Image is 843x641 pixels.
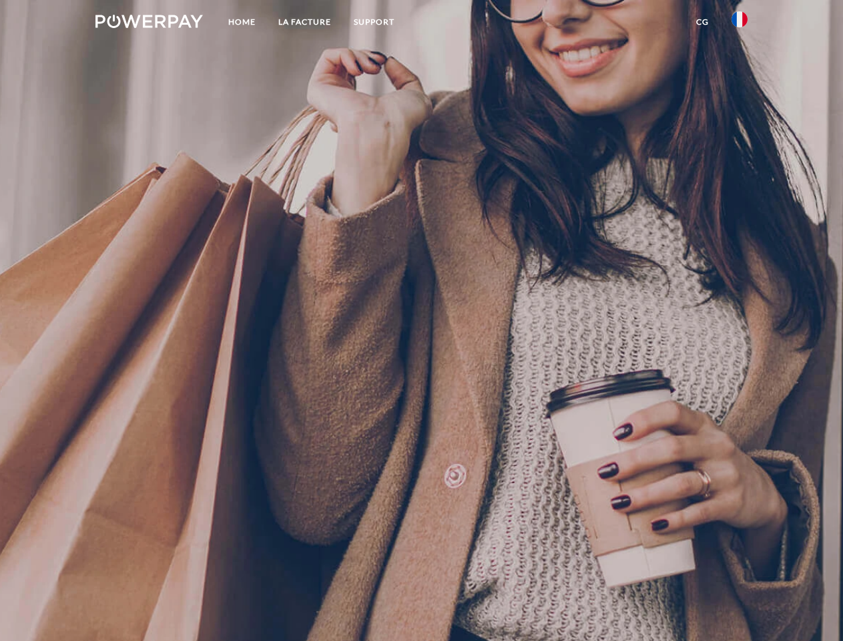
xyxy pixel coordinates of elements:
[267,10,342,34] a: LA FACTURE
[732,11,748,27] img: fr
[217,10,267,34] a: Home
[685,10,720,34] a: CG
[95,15,203,28] img: logo-powerpay-white.svg
[342,10,406,34] a: Support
